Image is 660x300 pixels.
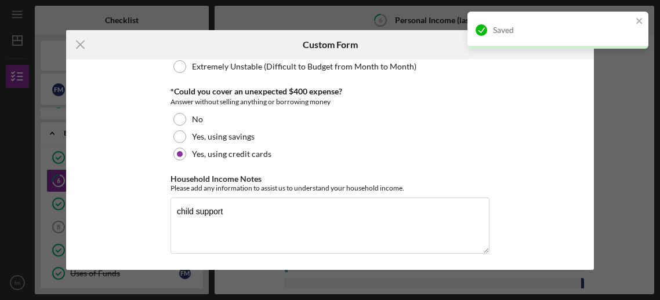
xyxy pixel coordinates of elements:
[636,16,644,27] button: close
[171,87,489,96] div: *Could you cover an unexpected $400 expense?
[493,25,632,35] div: Saved
[192,115,203,124] label: No
[192,149,271,159] label: Yes, using credit cards
[192,132,255,141] label: Yes, using savings
[171,174,262,184] label: Household Income Notes
[171,184,489,192] div: Please add any information to assist us to understand your household income.
[171,96,489,108] div: Answer without selling anything or borrowing money
[303,39,358,50] h6: Custom Form
[171,197,489,253] textarea: child support
[192,62,416,71] label: Extremely Unstable (Difficult to Budget from Month to Month)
